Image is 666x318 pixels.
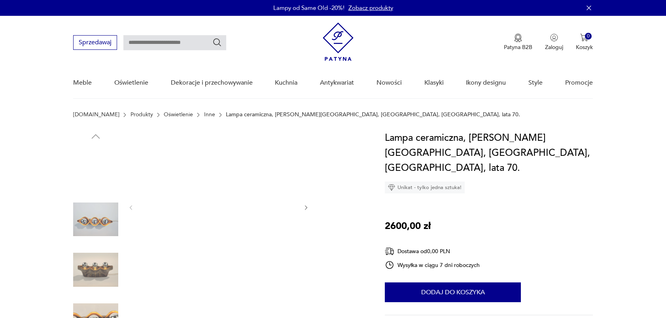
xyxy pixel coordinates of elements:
[388,184,395,191] img: Ikona diamentu
[550,34,558,42] img: Ikonka użytkownika
[504,34,532,51] button: Patyna B2B
[73,35,117,50] button: Sprzedawaj
[323,23,354,61] img: Patyna - sklep z meblami i dekoracjami vintage
[565,68,593,98] a: Promocje
[385,219,431,234] p: 2600,00 zł
[424,68,444,98] a: Klasyki
[385,246,394,256] img: Ikona dostawy
[114,68,148,98] a: Oświetlenie
[73,68,92,98] a: Meble
[320,68,354,98] a: Antykwariat
[73,40,117,46] a: Sprzedawaj
[377,68,402,98] a: Nowości
[504,34,532,51] a: Ikona medaluPatyna B2B
[275,68,297,98] a: Kuchnia
[171,68,253,98] a: Dekoracje i przechowywanie
[73,146,118,191] img: Zdjęcie produktu Lampa ceramiczna, A. Sadulski, Polam Piła, Mirostowice, lata 70.
[528,68,543,98] a: Style
[466,68,506,98] a: Ikony designu
[131,112,153,118] a: Produkty
[576,44,593,51] p: Koszyk
[73,112,119,118] a: [DOMAIN_NAME]
[142,131,295,283] img: Zdjęcie produktu Lampa ceramiczna, A. Sadulski, Polam Piła, Mirostowice, lata 70.
[580,34,588,42] img: Ikona koszyka
[545,34,563,51] button: Zaloguj
[164,112,193,118] a: Oświetlenie
[385,246,480,256] div: Dostawa od 0,00 PLN
[385,182,465,193] div: Unikat - tylko jedna sztuka!
[545,44,563,51] p: Zaloguj
[576,34,593,51] button: 0Koszyk
[385,282,521,302] button: Dodaj do koszyka
[73,197,118,242] img: Zdjęcie produktu Lampa ceramiczna, A. Sadulski, Polam Piła, Mirostowice, lata 70.
[73,247,118,292] img: Zdjęcie produktu Lampa ceramiczna, A. Sadulski, Polam Piła, Mirostowice, lata 70.
[204,112,215,118] a: Inne
[504,44,532,51] p: Patyna B2B
[212,38,222,47] button: Szukaj
[348,4,393,12] a: Zobacz produkty
[585,33,592,40] div: 0
[514,34,522,42] img: Ikona medalu
[385,260,480,270] div: Wysyłka w ciągu 7 dni roboczych
[273,4,344,12] p: Lampy od Same Old -20%!
[226,112,520,118] p: Lampa ceramiczna, [PERSON_NAME][GEOGRAPHIC_DATA], [GEOGRAPHIC_DATA], [GEOGRAPHIC_DATA], lata 70.
[385,131,592,176] h1: Lampa ceramiczna, [PERSON_NAME][GEOGRAPHIC_DATA], [GEOGRAPHIC_DATA], [GEOGRAPHIC_DATA], lata 70.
